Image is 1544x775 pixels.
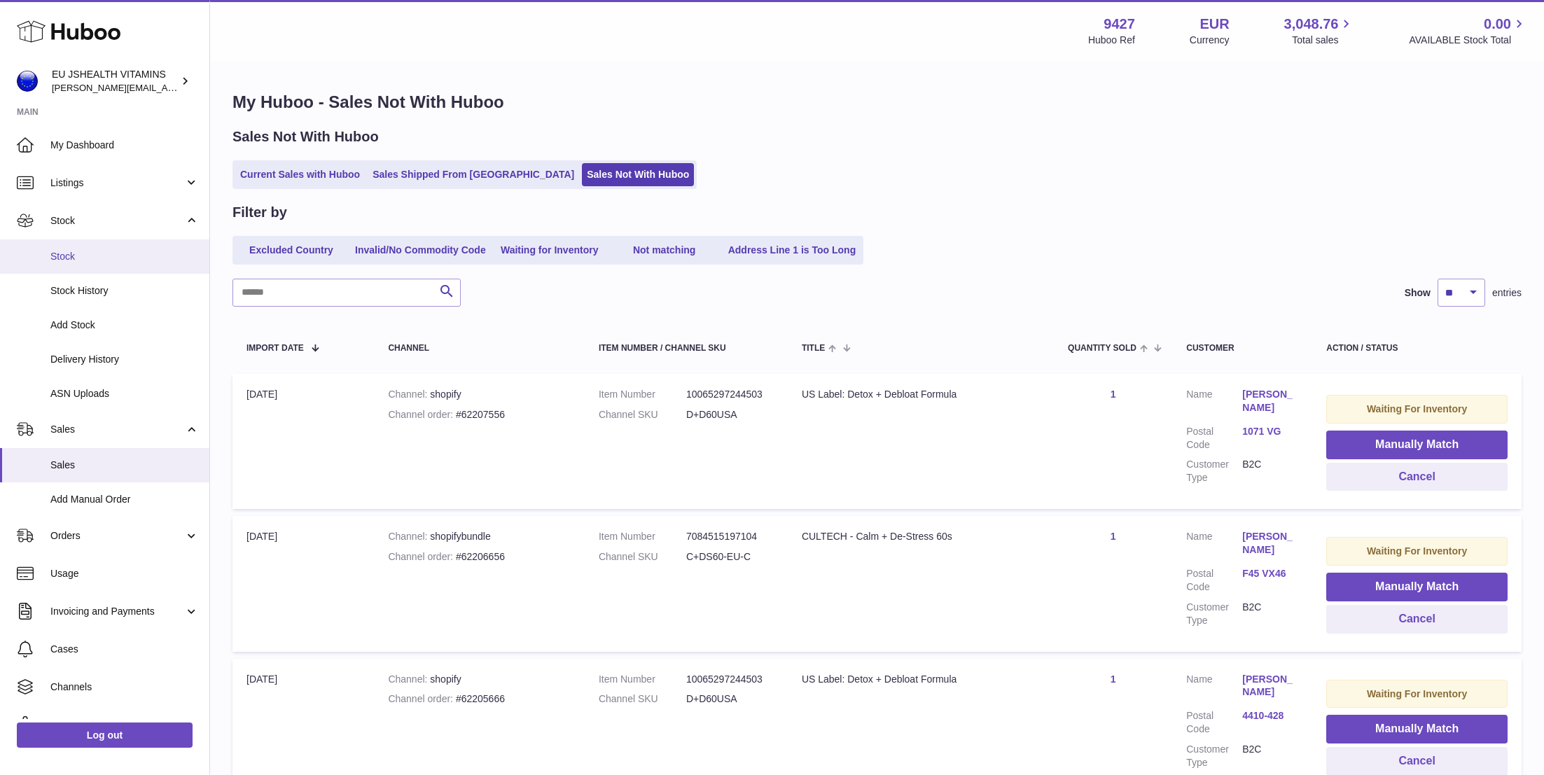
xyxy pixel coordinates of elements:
dt: Customer Type [1186,458,1242,484]
a: 4410-428 [1242,709,1298,722]
div: US Label: Detox + Debloat Formula [802,388,1040,401]
a: Address Line 1 is Too Long [723,239,861,262]
span: AVAILABLE Stock Total [1409,34,1527,47]
span: Stock [50,250,199,263]
div: Channel [388,344,571,353]
span: Add Stock [50,319,199,332]
strong: Channel [388,531,430,542]
button: Manually Match [1326,573,1508,601]
span: Stock [50,214,184,228]
a: Invalid/No Commodity Code [350,239,491,262]
a: [PERSON_NAME] [1242,673,1298,699]
dt: Channel SKU [599,550,686,564]
dt: Postal Code [1186,425,1242,452]
span: Sales [50,459,199,472]
strong: Channel order [388,409,456,420]
a: Waiting for Inventory [494,239,606,262]
div: shopify [388,388,571,401]
dt: Channel SKU [599,692,686,706]
a: Current Sales with Huboo [235,163,365,186]
div: Huboo Ref [1088,34,1135,47]
strong: Waiting For Inventory [1367,403,1467,414]
span: Import date [246,344,304,353]
dt: Channel SKU [599,408,686,421]
a: 0.00 AVAILABLE Stock Total [1409,15,1527,47]
button: Manually Match [1326,431,1508,459]
span: Stock History [50,284,199,298]
img: laura@jessicasepel.com [17,71,38,92]
span: Delivery History [50,353,199,366]
dd: 10065297244503 [686,388,774,401]
div: Customer [1186,344,1298,353]
button: Cancel [1326,605,1508,634]
span: Settings [50,718,199,732]
dd: D+D60USA [686,692,774,706]
dt: Customer Type [1186,743,1242,769]
div: US Label: Detox + Debloat Formula [802,673,1040,686]
button: Cancel [1326,463,1508,491]
span: Cases [50,643,199,656]
a: Sales Shipped From [GEOGRAPHIC_DATA] [368,163,579,186]
a: F45 VX46 [1242,567,1298,580]
div: shopify [388,673,571,686]
div: shopifybundle [388,530,571,543]
dt: Item Number [599,673,686,686]
span: Total sales [1292,34,1354,47]
h2: Sales Not With Huboo [232,127,379,146]
span: My Dashboard [50,139,199,152]
a: 1 [1111,389,1116,400]
a: [PERSON_NAME] [1242,388,1298,414]
span: Sales [50,423,184,436]
strong: Channel [388,389,430,400]
a: 3,048.76 Total sales [1284,15,1355,47]
span: Quantity Sold [1068,344,1136,353]
a: 1 [1111,531,1116,542]
strong: Channel [388,673,430,685]
div: #62205666 [388,692,571,706]
div: Action / Status [1326,344,1508,353]
strong: 9427 [1104,15,1135,34]
dt: Postal Code [1186,567,1242,594]
a: [PERSON_NAME] [1242,530,1298,557]
a: 1071 VG [1242,425,1298,438]
dt: Item Number [599,388,686,401]
span: 3,048.76 [1284,15,1339,34]
dt: Customer Type [1186,601,1242,627]
td: [DATE] [232,374,374,509]
span: Orders [50,529,184,543]
div: #62206656 [388,550,571,564]
span: Listings [50,176,184,190]
a: Sales Not With Huboo [582,163,694,186]
dd: C+DS60-EU-C [686,550,774,564]
h1: My Huboo - Sales Not With Huboo [232,91,1522,113]
dd: D+D60USA [686,408,774,421]
label: Show [1405,286,1431,300]
a: Excluded Country [235,239,347,262]
div: #62207556 [388,408,571,421]
dt: Item Number [599,530,686,543]
strong: Waiting For Inventory [1367,545,1467,557]
strong: Channel order [388,693,456,704]
span: Title [802,344,825,353]
span: Invoicing and Payments [50,605,184,618]
td: [DATE] [232,516,374,651]
span: [PERSON_NAME][EMAIL_ADDRESS][DOMAIN_NAME] [52,82,281,93]
span: entries [1492,286,1522,300]
dt: Postal Code [1186,709,1242,736]
button: Manually Match [1326,715,1508,743]
dd: B2C [1242,601,1298,627]
span: Usage [50,567,199,580]
div: Item Number / Channel SKU [599,344,774,353]
span: Channels [50,680,199,694]
dt: Name [1186,673,1242,703]
strong: Channel order [388,551,456,562]
span: Add Manual Order [50,493,199,506]
strong: Waiting For Inventory [1367,688,1467,699]
div: CULTECH - Calm + De-Stress 60s [802,530,1040,543]
h2: Filter by [232,203,287,222]
dd: B2C [1242,458,1298,484]
a: Log out [17,722,193,748]
dd: B2C [1242,743,1298,769]
div: Currency [1190,34,1230,47]
dd: 7084515197104 [686,530,774,543]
